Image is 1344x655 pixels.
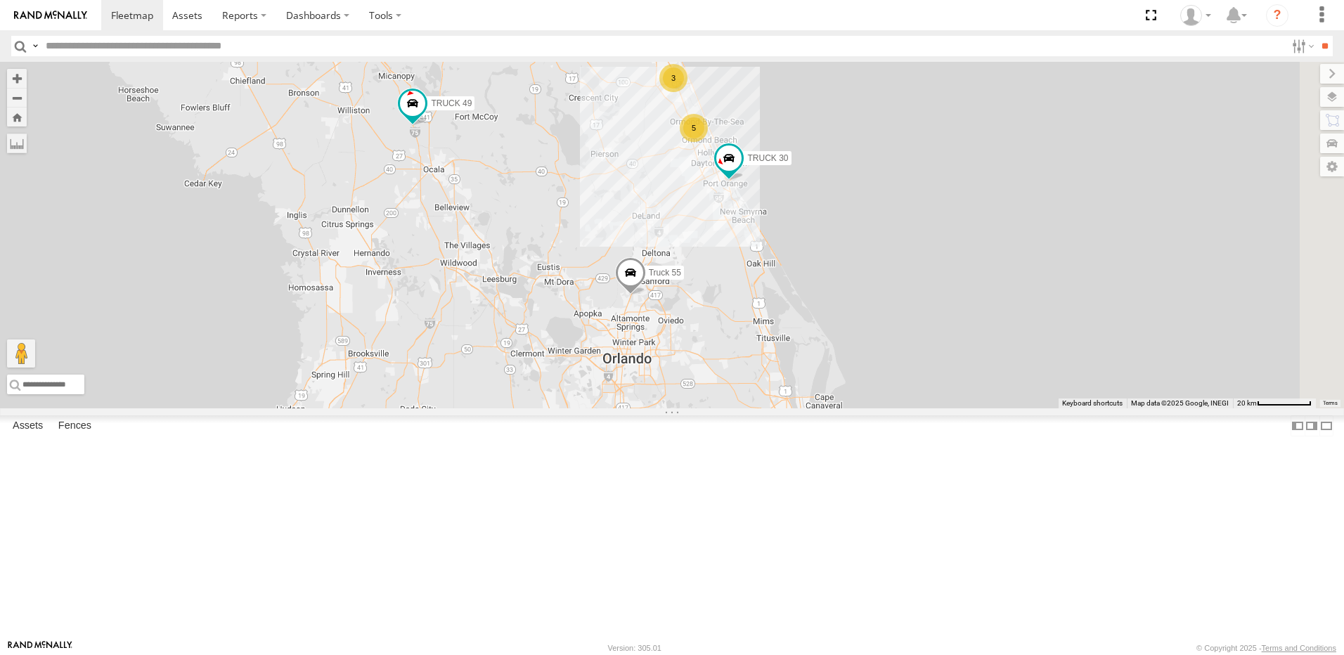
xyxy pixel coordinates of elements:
label: Hide Summary Table [1319,415,1333,436]
div: Thomas Crowe [1175,5,1216,26]
button: Keyboard shortcuts [1062,398,1123,408]
a: Terms and Conditions [1262,644,1336,652]
button: Zoom out [7,88,27,108]
button: Zoom Home [7,108,27,127]
label: Search Query [30,36,41,56]
span: Map data ©2025 Google, INEGI [1131,399,1229,407]
a: Terms [1323,401,1338,406]
div: Version: 305.01 [608,644,661,652]
label: Dock Summary Table to the Left [1291,415,1305,436]
label: Fences [51,416,98,436]
span: TRUCK 30 [747,153,788,163]
img: rand-logo.svg [14,11,87,20]
button: Map Scale: 20 km per 74 pixels [1233,398,1316,408]
label: Search Filter Options [1286,36,1317,56]
span: TRUCK 49 [431,98,472,108]
div: 3 [659,64,687,92]
label: Assets [6,416,50,436]
span: Truck 55 [649,267,681,277]
div: © Copyright 2025 - [1196,644,1336,652]
button: Zoom in [7,69,27,88]
a: Visit our Website [8,641,72,655]
label: Measure [7,134,27,153]
div: 5 [680,114,708,142]
span: 20 km [1237,399,1257,407]
button: Drag Pegman onto the map to open Street View [7,339,35,368]
label: Map Settings [1320,157,1344,176]
i: ? [1266,4,1288,27]
label: Dock Summary Table to the Right [1305,415,1319,436]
